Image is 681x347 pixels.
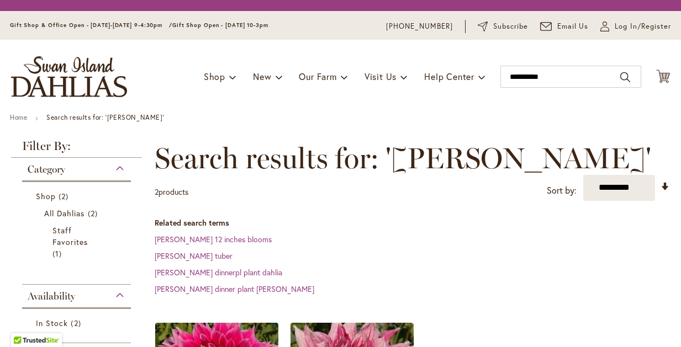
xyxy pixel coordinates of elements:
span: 2 [59,190,71,202]
span: Our Farm [299,71,336,82]
span: Shop [36,191,56,201]
a: Staff Favorites [52,225,103,259]
span: In Stock [36,318,68,328]
a: [PERSON_NAME] dinner plant [PERSON_NAME] [155,284,314,294]
span: Email Us [557,21,589,32]
span: Gift Shop Open - [DATE] 10-3pm [172,22,268,29]
a: store logo [11,56,127,97]
span: Shop [204,71,225,82]
span: Visit Us [365,71,397,82]
a: All Dahlias [44,207,112,219]
span: Help Center [424,71,474,82]
a: [PERSON_NAME] 12 inches blooms [155,234,272,244]
a: Shop [36,190,120,202]
span: Search results for: '[PERSON_NAME]' [155,142,651,175]
span: Log In/Register [615,21,671,32]
label: Sort by: [547,180,577,201]
span: 2 [71,317,83,329]
span: Gift Shop & Office Open - [DATE]-[DATE] 9-4:30pm / [10,22,172,29]
span: 2 [88,207,101,219]
span: 2 [155,186,159,197]
span: Subscribe [493,21,528,32]
a: Email Us [540,21,589,32]
span: All Dahlias [44,208,85,218]
a: Home [10,113,27,121]
a: Subscribe [478,21,528,32]
dt: Related search terms [155,217,670,228]
span: Staff Favorites [52,225,88,247]
a: [PHONE_NUMBER] [386,21,453,32]
span: Availability [28,290,75,302]
a: [PERSON_NAME] tuber [155,250,233,261]
span: New [253,71,271,82]
span: 1 [52,248,65,259]
strong: Filter By: [11,140,142,158]
a: [PERSON_NAME] dinnerpl plant dahlia [155,267,282,277]
span: Category [28,163,65,175]
a: Log In/Register [600,21,671,32]
strong: Search results for: '[PERSON_NAME]' [46,113,164,121]
a: In Stock 2 [36,317,120,329]
p: products [155,183,188,201]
